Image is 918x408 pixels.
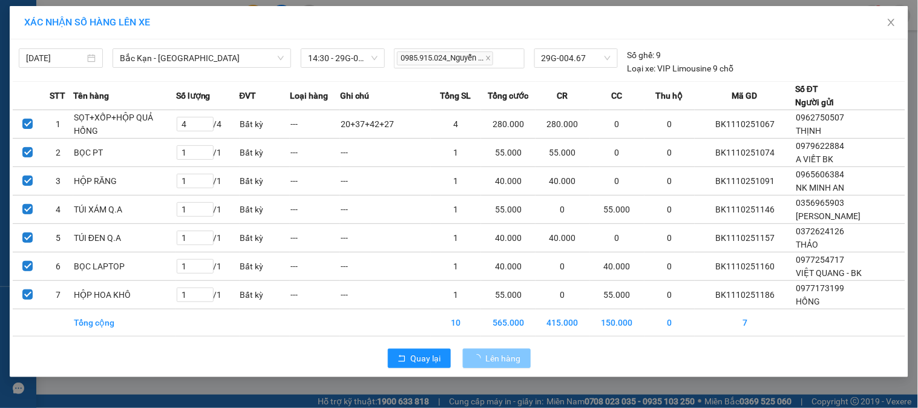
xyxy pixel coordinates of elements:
[73,224,176,252] td: TÚI ĐEN Q.A
[340,167,431,196] td: ---
[481,281,536,309] td: 55.000
[240,281,290,309] td: Bất kỳ
[796,226,844,236] span: 0372624126
[340,224,431,252] td: ---
[73,167,176,196] td: HỘP RĂNG
[388,349,451,368] button: rollbackQuay lại
[43,224,73,252] td: 5
[644,110,695,139] td: 0
[176,281,240,309] td: / 1
[240,252,290,281] td: Bất kỳ
[695,224,795,252] td: BK1110251157
[590,224,644,252] td: 0
[440,89,471,102] span: Tổng SL
[481,224,536,252] td: 40.000
[796,211,861,221] span: [PERSON_NAME]
[176,110,240,139] td: / 4
[796,240,818,249] span: THẢO
[290,139,340,167] td: ---
[796,126,821,136] span: THỊNH
[120,49,284,67] span: Bắc Kạn - Thái Nguyên
[695,110,795,139] td: BK1110251067
[796,154,833,164] span: A VIẾT BK
[113,30,506,45] li: 271 - [PERSON_NAME] - [GEOGRAPHIC_DATA] - [GEOGRAPHIC_DATA]
[411,352,441,365] span: Quay lại
[43,196,73,224] td: 4
[176,89,211,102] span: Số lượng
[43,139,73,167] td: 2
[628,62,734,75] div: VIP Limousine 9 chỗ
[463,349,531,368] button: Lên hàng
[290,224,340,252] td: ---
[590,252,644,281] td: 40.000
[277,54,284,62] span: down
[240,167,290,196] td: Bất kỳ
[397,51,493,65] span: 0985.915.024_Nguyễn ...
[290,110,340,139] td: ---
[536,196,590,224] td: 0
[611,89,622,102] span: CC
[15,15,106,76] img: logo.jpg
[536,167,590,196] td: 40.000
[481,167,536,196] td: 40.000
[240,224,290,252] td: Bất kỳ
[796,141,844,151] span: 0979622884
[176,252,240,281] td: / 1
[290,89,328,102] span: Loại hàng
[542,49,611,67] span: 29G-004.67
[240,110,290,139] td: Bất kỳ
[887,18,896,27] span: close
[644,139,695,167] td: 0
[695,167,795,196] td: BK1110251091
[796,255,844,265] span: 0977254717
[481,252,536,281] td: 40.000
[176,139,240,167] td: / 1
[240,139,290,167] td: Bất kỳ
[485,55,491,61] span: close
[644,309,695,337] td: 0
[73,309,176,337] td: Tổng cộng
[340,89,369,102] span: Ghi chú
[176,196,240,224] td: / 1
[473,354,486,363] span: loading
[796,183,844,192] span: NK MINH AN
[340,110,431,139] td: 20+37+42+27
[43,252,73,281] td: 6
[431,281,481,309] td: 1
[796,169,844,179] span: 0965606384
[308,49,378,67] span: 14:30 - 29G-004.67
[644,281,695,309] td: 0
[26,51,85,65] input: 11/10/2025
[431,167,481,196] td: 1
[795,82,834,109] div: Số ĐT Người gửi
[536,110,590,139] td: 280.000
[73,281,176,309] td: HỘP HOA KHÔ
[644,167,695,196] td: 0
[536,139,590,167] td: 55.000
[536,281,590,309] td: 0
[486,352,521,365] span: Lên hàng
[73,196,176,224] td: TÚI XÁM Q.A
[695,281,795,309] td: BK1110251186
[431,252,481,281] td: 1
[43,281,73,309] td: 7
[695,252,795,281] td: BK1110251160
[536,252,590,281] td: 0
[290,196,340,224] td: ---
[655,89,683,102] span: Thu hộ
[644,252,695,281] td: 0
[50,89,65,102] span: STT
[431,224,481,252] td: 1
[796,113,844,122] span: 0962750507
[340,281,431,309] td: ---
[536,309,590,337] td: 415.000
[290,252,340,281] td: ---
[340,139,431,167] td: ---
[481,110,536,139] td: 280.000
[340,252,431,281] td: ---
[796,283,844,293] span: 0977173199
[536,224,590,252] td: 40.000
[695,139,795,167] td: BK1110251074
[488,89,528,102] span: Tổng cước
[874,6,908,40] button: Close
